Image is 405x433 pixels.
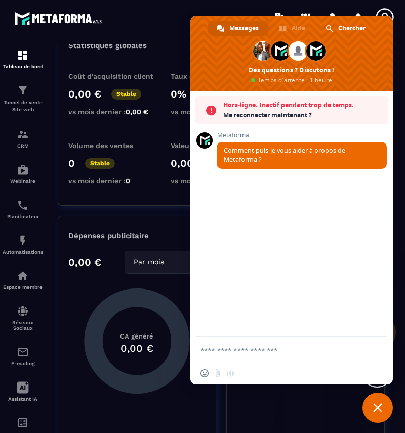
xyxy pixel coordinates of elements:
span: Hors-ligne. Inactif pendant trop de temps. [223,100,383,110]
a: formationformationTunnel de vente Site web [3,77,43,121]
img: automations [17,164,29,176]
img: automations [17,270,29,282]
img: scheduler [17,199,29,211]
p: Espace membre [3,284,43,290]
a: schedulerschedulerPlanificateur [3,191,43,227]
span: 0,00 € [126,108,148,116]
span: Chercher [338,21,366,36]
p: vs mois dernier : [171,108,272,116]
p: Coût d'acquisition client [68,72,170,80]
p: vs mois dernier : [68,177,170,185]
a: social-networksocial-networkRéseaux Sociaux [3,298,43,339]
img: social-network [17,305,29,317]
p: vs mois dernier : [171,177,272,185]
p: Valeur à Vie (LTV) [171,141,272,150]
img: formation [17,49,29,61]
img: formation [17,84,29,97]
span: Me reconnecter maintenant ? [223,110,383,120]
input: Search for option [166,257,189,268]
p: Planificateur [3,214,43,219]
img: automations [17,234,29,247]
span: Insérer un emoji [200,369,209,377]
p: Tableau de bord [3,64,43,69]
span: 0 [126,177,130,185]
p: Dépenses publicitaire [68,231,206,240]
p: vs mois dernier : [68,108,170,116]
p: CRM [3,143,43,149]
p: Automatisations [3,249,43,255]
span: Comment puis-je vous aider à propos de Metaforma ? [224,146,345,164]
p: Réseaux Sociaux [3,320,43,331]
p: Webinaire [3,178,43,184]
img: logo [14,9,105,28]
a: formationformationTableau de bord [3,41,43,77]
p: 0,00 € [68,256,101,268]
span: Messages [229,21,259,36]
p: Statistiques globales [68,41,147,50]
div: Chercher [316,21,376,36]
p: E-mailing [3,361,43,366]
p: Stable [85,158,115,169]
a: automationsautomationsEspace membre [3,262,43,298]
textarea: Entrez votre message... [200,346,360,355]
p: Taux de conversion [171,72,272,80]
p: Stable [111,89,141,100]
img: accountant [17,417,29,429]
p: Volume des ventes [68,141,170,150]
p: 0% [171,88,272,100]
a: formationformationCRM [3,121,43,156]
span: Par mois [131,257,166,268]
p: Assistant IA [3,396,43,402]
img: email [17,346,29,358]
div: Messages [208,21,269,36]
div: Search for option [125,251,206,274]
a: automationsautomationsWebinaire [3,156,43,191]
p: 0,00 € [171,157,204,169]
div: Fermer le chat [362,393,393,423]
span: Metaforma [217,132,387,139]
a: emailemailE-mailing [3,339,43,374]
p: Tunnel de vente Site web [3,99,43,113]
p: 0,00 € [68,88,101,100]
p: 0 [68,157,75,169]
a: automationsautomationsAutomatisations [3,227,43,262]
a: Assistant IA [3,374,43,409]
img: formation [17,128,29,140]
